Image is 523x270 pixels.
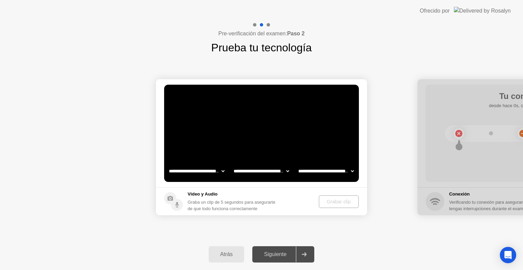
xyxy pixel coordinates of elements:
[188,191,279,198] h5: Vídeo y Audio
[211,251,242,257] div: Atrás
[254,251,296,257] div: Siguiente
[319,195,359,208] button: Grabar clip
[168,164,226,178] select: Available cameras
[321,199,356,204] div: Grabar clip
[454,7,511,15] img: Delivered by Rosalyn
[500,247,516,263] div: Open Intercom Messenger
[211,39,312,56] h1: Prueba tu tecnología
[420,7,450,15] div: Ofrecido por
[297,164,355,178] select: Available microphones
[218,30,304,38] h4: Pre-verificación del examen:
[252,246,314,263] button: Siguiente
[232,164,290,178] select: Available speakers
[209,246,244,263] button: Atrás
[287,31,305,36] b: Paso 2
[188,199,279,212] div: Graba un clip de 5 segundos para asegurarte de que todo funciona correctamente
